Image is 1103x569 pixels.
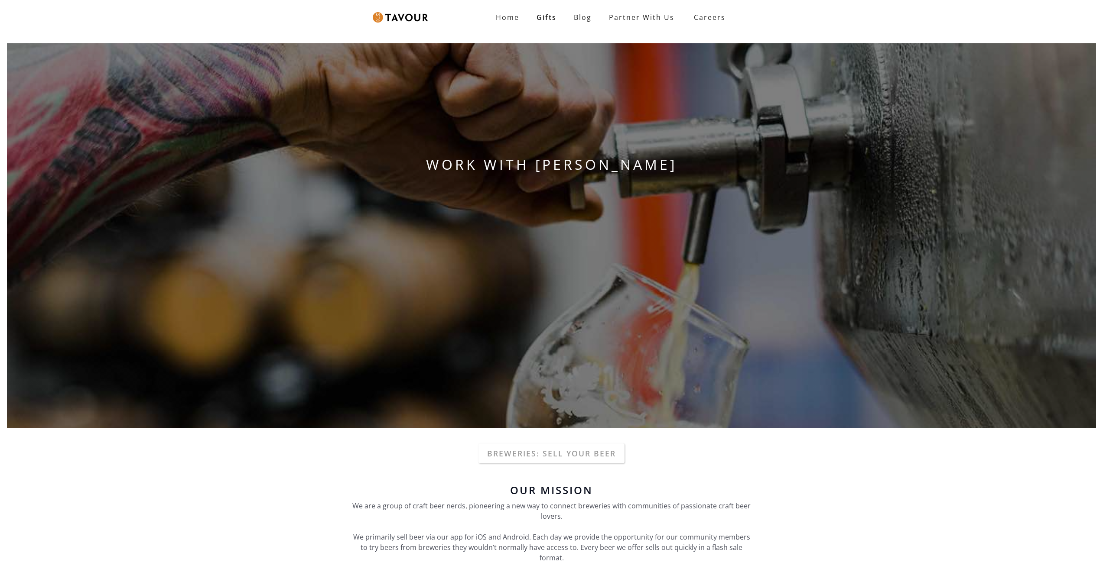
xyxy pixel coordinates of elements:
[496,13,519,22] strong: Home
[487,9,528,26] a: Home
[348,485,755,495] h6: Our Mission
[683,5,732,29] a: Careers
[694,9,726,26] strong: Careers
[7,154,1096,175] h1: WORK WITH [PERSON_NAME]
[565,9,600,26] a: Blog
[600,9,683,26] a: Partner With Us
[478,443,625,463] a: Breweries: Sell your beer
[528,9,565,26] a: Gifts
